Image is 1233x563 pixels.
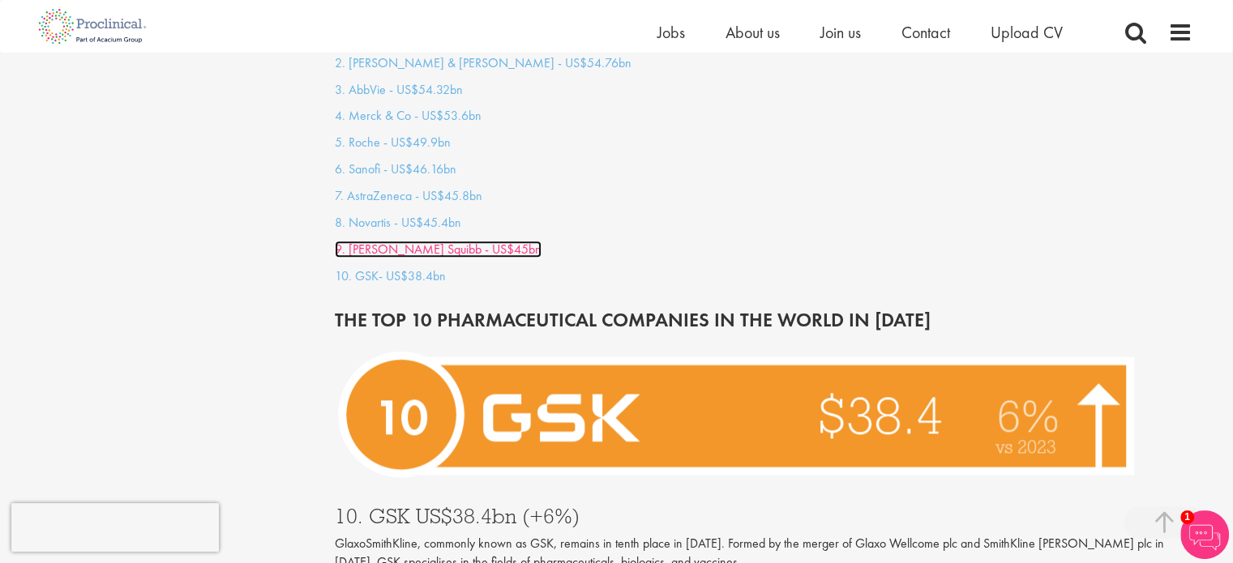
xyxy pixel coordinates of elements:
[726,22,780,43] a: About us
[335,81,463,98] a: 3. AbbVie - US$54.32bn
[1180,510,1229,559] img: Chatbot
[11,503,219,552] iframe: reCAPTCHA
[335,505,1192,527] h3: 10. GSK US$38.4bn (+6%)
[657,22,685,43] a: Jobs
[820,22,861,43] a: Join us
[335,241,542,258] a: 9. [PERSON_NAME] Squibb - US$45bn
[335,267,446,284] a: 10. GSK- US$38.4bn
[901,22,950,43] a: Contact
[335,160,456,177] a: 6. Sanofi - US$46.16bn
[991,22,1063,43] a: Upload CV
[335,107,482,124] a: 4. Merck & Co - US$53.6bn
[335,187,482,204] a: 7. AstraZeneca - US$45.8bn
[335,214,461,231] a: 8. Novartis - US$45.4bn
[335,54,631,71] a: 2. [PERSON_NAME] & [PERSON_NAME] - US$54.76bn
[335,309,1192,331] h2: THE TOP 10 PHARMACEUTICAL COMPANIES IN THE WORLD IN [DATE]
[335,134,451,151] a: 5. Roche - US$49.9bn
[1180,510,1194,524] span: 1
